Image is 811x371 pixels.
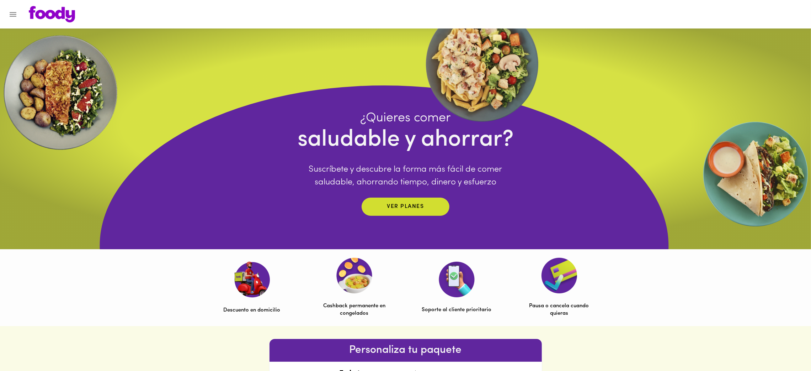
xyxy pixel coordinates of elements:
[387,203,424,211] p: Ver planes
[224,307,281,314] p: Descuento en domicilio
[439,262,475,297] img: Soporte al cliente prioritario
[270,342,542,359] h6: Personaliza tu paquete
[362,198,449,216] button: Ver planes
[320,302,389,318] p: Cashback permanente en congelados
[298,163,514,189] p: Suscríbete y descubre la forma más fácil de comer saludable, ahorrando tiempo, dinero y esfuerzo
[298,126,514,154] h4: saludable y ahorrar?
[422,4,543,125] img: ellipse.webp
[234,261,270,298] img: Descuento en domicilio
[524,302,594,318] p: Pausa o cancela cuando quieras
[700,119,811,230] img: EllipseRigth.webp
[336,258,372,293] img: Cashback permanente en congelados
[541,258,577,293] img: Pausa o cancela cuando quieras
[422,306,492,314] p: Soporte al cliente prioritario
[770,330,804,364] iframe: Messagebird Livechat Widget
[29,6,75,22] img: logo.png
[4,6,22,23] button: Menu
[298,110,514,126] h4: ¿Quieres comer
